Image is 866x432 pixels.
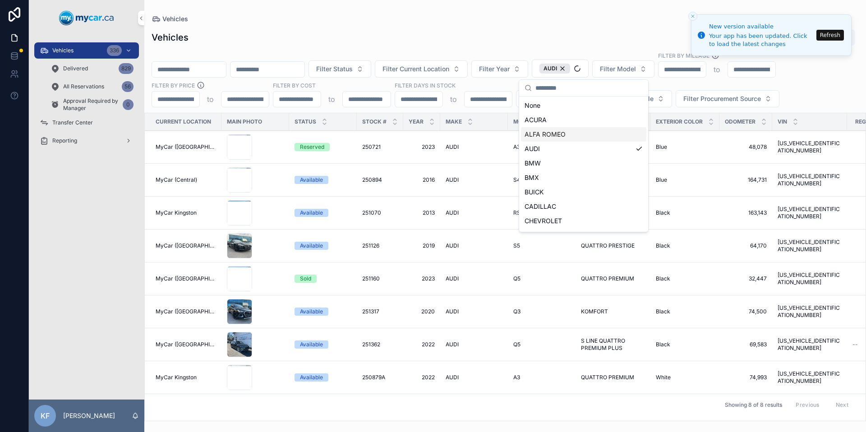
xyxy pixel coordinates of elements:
a: All Reservations56 [45,78,139,95]
label: FILTER BY PRICE [152,81,195,89]
p: [PERSON_NAME] [63,411,115,420]
span: Vehicles [52,47,74,54]
a: 64,170 [725,242,767,249]
a: [US_VEHICLE_IDENTIFICATION_NUMBER] [778,206,842,220]
span: AUDI [446,275,459,282]
a: 2016 [409,176,435,184]
p: to [714,64,720,75]
div: Available [300,209,323,217]
a: MyCar ([GEOGRAPHIC_DATA]) [156,275,216,282]
button: Select Button [516,90,593,107]
a: Reporting [34,133,139,149]
h1: Vehicles [152,31,189,44]
a: Available [295,373,351,381]
span: Year [409,118,424,125]
div: 336 [107,45,122,56]
span: CHRYSLER [525,231,557,240]
div: Available [300,242,323,250]
span: AUDI [446,341,459,348]
a: MyCar (Central) [156,176,216,184]
span: MyCar Kingston [156,374,197,381]
span: Black [656,341,670,348]
a: 2023 [409,143,435,151]
p: to [328,94,335,105]
div: Your app has been updated. Click to load the latest changes [709,32,814,48]
a: 74,993 [725,374,767,381]
a: Sold [295,275,351,283]
span: Q5 [513,275,521,282]
div: Available [300,176,323,184]
a: 2023 [409,275,435,282]
span: RS 5 [513,209,525,216]
span: 251362 [362,341,380,348]
span: BMW [525,159,541,168]
button: Select Button [309,60,371,78]
span: Delivered [63,65,88,72]
div: Reserved [300,143,324,151]
div: 0 [123,99,134,110]
a: 32,447 [725,275,767,282]
span: Model [513,118,533,125]
a: 2022 [409,341,435,348]
span: 163,143 [725,209,767,216]
a: A3 [513,143,570,151]
a: S LINE QUATTRO PREMIUM PLUS [581,337,645,352]
a: 2022 [409,374,435,381]
span: VIN [778,118,787,125]
a: [US_VEHICLE_IDENTIFICATION_NUMBER] [778,173,842,187]
span: A3 [513,143,520,151]
a: [US_VEHICLE_IDENTIFICATION_NUMBER] [778,370,842,385]
span: Filter Status [316,64,353,74]
span: Blue [656,176,667,184]
span: QUATTRO PREMIUM [581,275,634,282]
a: Q3 [513,308,570,315]
span: [US_VEHICLE_IDENTIFICATION_NUMBER] [778,140,842,154]
img: App logo [59,11,114,25]
span: ACURA [525,115,547,124]
span: KF [41,410,50,421]
span: AUDI [525,144,540,153]
a: Available [295,242,351,250]
span: -- [852,341,858,348]
a: Vehicles [152,14,188,23]
span: Vehicles [162,14,188,23]
a: 251362 [362,341,398,348]
a: Vehicles336 [34,42,139,59]
div: New version available [709,22,814,31]
span: Make [446,118,462,125]
a: KOMFORT [581,308,645,315]
a: AUDI [446,341,502,348]
a: [US_VEHICLE_IDENTIFICATION_NUMBER] [778,271,842,286]
span: All Reservations [63,83,104,90]
span: Black [656,242,670,249]
div: Available [300,340,323,349]
a: 2020 [409,308,435,315]
a: QUATTRO PREMIUM [581,275,645,282]
a: MyCar ([GEOGRAPHIC_DATA]) [156,308,216,315]
a: [US_VEHICLE_IDENTIFICATION_NUMBER] [778,337,842,352]
a: AUDI [446,275,502,282]
span: QUATTRO PREMIUM [581,374,634,381]
a: Available [295,176,351,184]
a: MyCar Kingston [156,374,216,381]
button: Refresh [816,30,844,41]
div: Available [300,308,323,316]
span: S5 [513,242,520,249]
a: MyCar ([GEOGRAPHIC_DATA]) [156,143,216,151]
span: Exterior Color [656,118,703,125]
div: 829 [119,63,134,74]
span: Approval Required by Manager [63,97,119,112]
p: to [207,94,214,105]
a: Available [295,308,351,316]
a: MyCar Kingston [156,209,216,216]
a: [US_VEHICLE_IDENTIFICATION_NUMBER] [778,304,842,319]
span: Showing 8 of 8 results [725,401,782,409]
a: Approval Required by Manager0 [45,97,139,113]
a: 2019 [409,242,435,249]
